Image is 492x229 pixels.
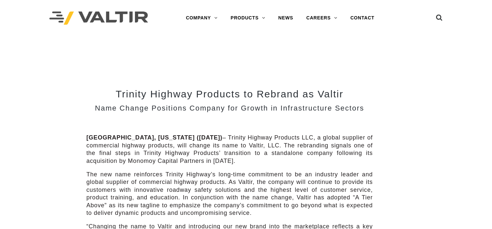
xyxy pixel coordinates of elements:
a: CONTACT [344,12,381,25]
strong: [GEOGRAPHIC_DATA], [US_STATE] ([DATE]) [87,134,222,141]
p: – Trinity Highway Products LLC, a global supplier of commercial highway products, will change its... [87,134,373,165]
a: CAREERS [300,12,344,25]
p: The new name reinforces Trinity Highway’s long-time commitment to be an industry leader and globa... [87,171,373,217]
a: COMPANY [179,12,224,25]
a: NEWS [272,12,300,25]
h3: Name Change Positions Company for Growth in Infrastructure Sectors [87,104,373,112]
img: Valtir [49,12,148,25]
h2: Trinity Highway Products to Rebrand as Valtir [87,89,373,99]
a: PRODUCTS [224,12,272,25]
